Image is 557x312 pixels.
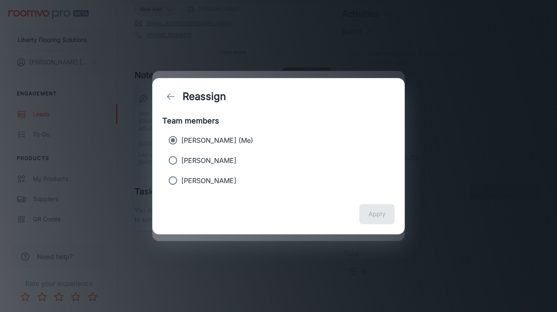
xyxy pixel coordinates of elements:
[181,135,253,145] p: [PERSON_NAME] (Me)
[181,176,236,186] p: [PERSON_NAME]
[162,88,179,105] button: back
[183,89,226,104] h1: Reassign
[181,155,236,165] p: [PERSON_NAME]
[162,115,395,127] h6: Team members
